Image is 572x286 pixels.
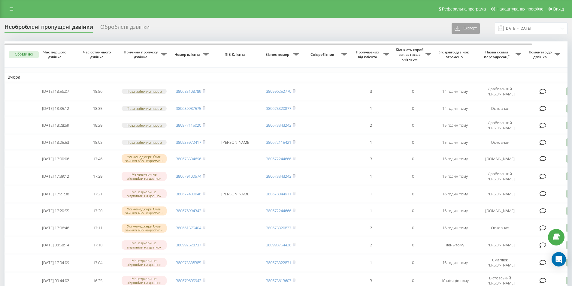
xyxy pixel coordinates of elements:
[553,7,564,11] span: Вихід
[476,101,524,116] td: Основная
[476,254,524,271] td: Смаглюк [PERSON_NAME]
[476,220,524,236] td: Основная
[35,186,77,202] td: [DATE] 17:21:38
[176,106,201,111] a: 380689987575
[100,24,150,33] div: Оброблені дзвінки
[350,203,392,219] td: 1
[5,24,93,33] div: Необроблені пропущені дзвінки
[77,254,119,271] td: 17:04
[176,191,201,197] a: 380677400046
[266,106,291,111] a: 380673320877
[442,7,486,11] span: Реферальна програма
[35,117,77,134] td: [DATE] 18:28:59
[439,50,471,59] span: Як довго дзвінок втрачено
[392,151,434,167] td: 0
[350,83,392,100] td: 3
[350,254,392,271] td: 1
[496,7,543,11] span: Налаштування профілю
[476,237,524,253] td: [PERSON_NAME]
[434,254,476,271] td: 16 годин тому
[122,50,161,59] span: Причина пропуску дзвінка
[527,50,555,59] span: Коментар до дзвінка
[266,208,291,213] a: 380672244666
[392,101,434,116] td: 0
[122,89,167,94] div: Поза робочим часом
[173,52,203,57] span: Номер клієнта
[122,140,167,145] div: Поза робочим часом
[176,225,201,230] a: 380661575404
[176,260,201,265] a: 380975338385
[122,189,167,198] div: Менеджери не відповіли на дзвінок
[176,208,201,213] a: 380676994342
[392,220,434,236] td: 0
[395,47,425,62] span: Кількість спроб зв'язатись з клієнтом
[350,117,392,134] td: 2
[77,237,119,253] td: 17:10
[266,89,291,94] a: 380996252770
[266,191,291,197] a: 380678044911
[266,260,291,265] a: 380673322831
[452,23,480,34] button: Експорт
[476,135,524,150] td: Основная
[176,122,201,128] a: 380977115020
[392,203,434,219] td: 0
[350,237,392,253] td: 2
[77,135,119,150] td: 18:05
[39,50,72,59] span: Час першого дзвінка
[266,156,291,161] a: 380672244666
[434,186,476,202] td: 16 годин тому
[77,203,119,219] td: 17:20
[479,50,516,59] span: Назва схеми переадресації
[35,83,77,100] td: [DATE] 18:56:07
[392,117,434,134] td: 0
[392,237,434,253] td: 0
[350,101,392,116] td: 1
[35,254,77,271] td: [DATE] 17:04:09
[266,242,291,248] a: 380993754428
[176,140,201,145] a: 380935972417
[122,276,167,285] div: Менеджери не відповіли на дзвінок
[552,252,566,266] div: Open Intercom Messenger
[35,151,77,167] td: [DATE] 17:00:06
[350,151,392,167] td: 3
[305,52,341,57] span: Співробітник
[434,203,476,219] td: 16 годин тому
[122,258,167,267] div: Менеджери не відповіли на дзвінок
[35,203,77,219] td: [DATE] 17:20:55
[122,206,167,215] div: Усі менеджери були зайняті або недоступні
[434,220,476,236] td: 16 годин тому
[176,278,201,283] a: 380679605942
[212,135,260,150] td: [PERSON_NAME]
[77,168,119,185] td: 17:39
[176,173,201,179] a: 380679100574
[122,106,167,111] div: Поза робочим часом
[35,237,77,253] td: [DATE] 08:58:14
[350,186,392,202] td: 1
[212,186,260,202] td: [PERSON_NAME]
[77,83,119,100] td: 18:56
[77,186,119,202] td: 17:21
[122,172,167,181] div: Менеджери не відповіли на дзвінок
[434,83,476,100] td: 14 годин тому
[434,151,476,167] td: 16 годин тому
[392,83,434,100] td: 0
[81,50,114,59] span: Час останнього дзвінка
[266,140,291,145] a: 380672115421
[476,203,524,219] td: [DOMAIN_NAME]
[434,117,476,134] td: 15 годин тому
[263,52,293,57] span: Бізнес номер
[35,168,77,185] td: [DATE] 17:39:12
[392,186,434,202] td: 0
[176,156,201,161] a: 380673534696
[476,168,524,185] td: Драбовський [PERSON_NAME]
[350,168,392,185] td: 1
[266,278,291,283] a: 380673613607
[77,101,119,116] td: 18:35
[176,89,201,94] a: 380683108789
[266,122,291,128] a: 380673343243
[77,117,119,134] td: 18:29
[122,240,167,249] div: Менеджери не відповіли на дзвінок
[434,168,476,185] td: 15 годин тому
[35,135,77,150] td: [DATE] 18:05:53
[392,168,434,185] td: 0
